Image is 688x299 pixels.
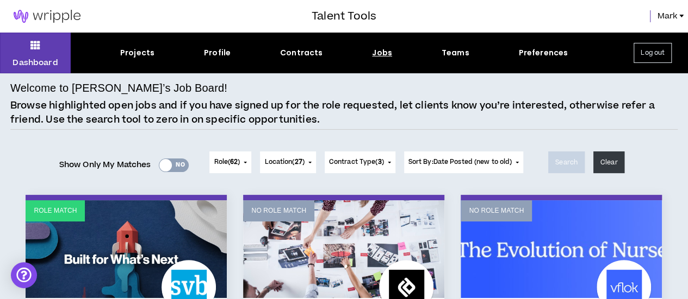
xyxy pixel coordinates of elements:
[404,151,524,173] button: Sort By:Date Posted (new to old)
[243,200,444,298] a: No Role Match
[634,43,672,63] button: Log out
[209,151,251,173] button: Role(62)
[230,157,238,167] span: 62
[214,157,240,167] span: Role ( )
[10,80,227,96] h4: Welcome to [PERSON_NAME]’s Job Board!
[518,47,568,59] div: Preferences
[251,206,306,216] p: No Role Match
[11,262,37,288] div: Open Intercom Messenger
[264,157,304,167] span: Location ( )
[408,157,512,167] span: Sort By: Date Posted (new to old)
[593,151,625,173] button: Clear
[280,47,323,59] div: Contracts
[325,151,395,173] button: Contract Type(3)
[548,151,585,173] button: Search
[294,157,302,167] span: 27
[34,206,77,216] p: Role Match
[26,200,227,298] a: Role Match
[461,200,662,298] a: No Role Match
[120,47,154,59] div: Projects
[59,157,151,173] span: Show Only My Matches
[10,99,678,126] p: Browse highlighted open jobs and if you have signed up for the role requested, let clients know y...
[657,10,677,22] span: Mark
[204,47,231,59] div: Profile
[377,157,381,167] span: 3
[13,57,58,68] p: Dashboard
[329,157,384,167] span: Contract Type ( )
[260,151,315,173] button: Location(27)
[442,47,469,59] div: Teams
[469,206,524,216] p: No Role Match
[312,8,376,24] h3: Talent Tools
